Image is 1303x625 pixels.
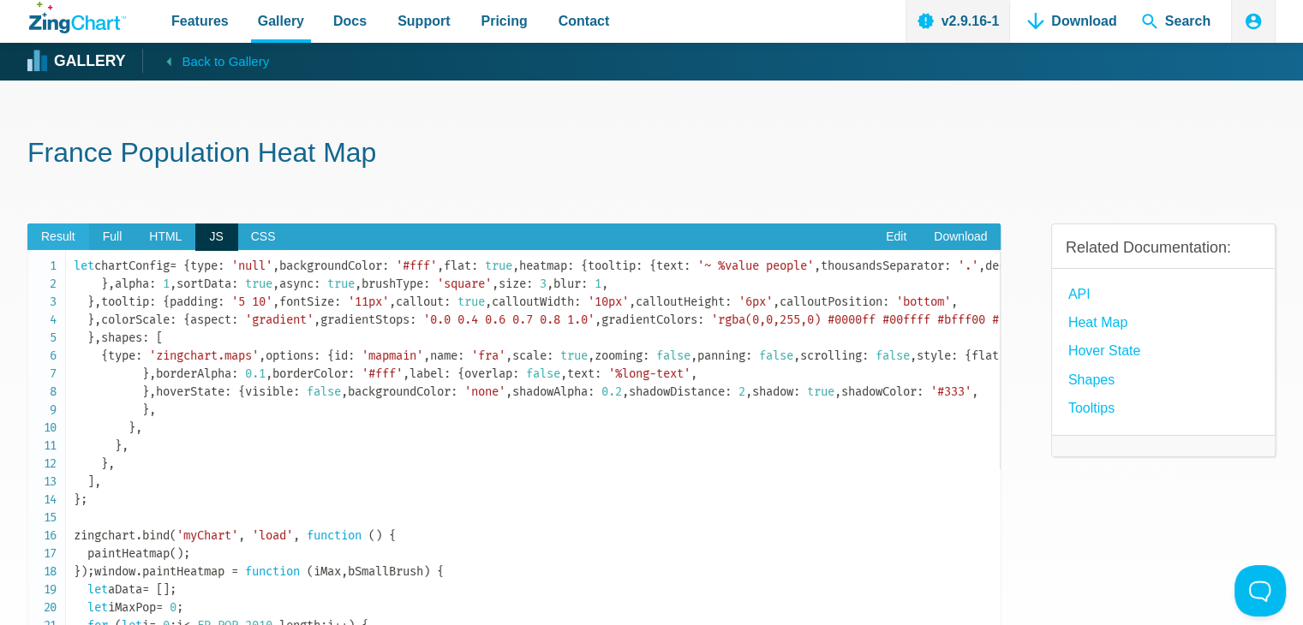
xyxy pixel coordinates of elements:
span: { [238,384,245,399]
span: , [259,348,266,363]
span: , [149,366,156,381]
span: : [512,366,519,381]
span: : [409,312,416,327]
span: { [965,348,971,363]
h1: France Population Heat Map [27,135,1276,174]
span: , [834,384,841,399]
span: : [231,277,238,291]
span: : [218,295,224,309]
span: Back to Gallery [182,51,269,73]
span: true [457,295,485,309]
span: : [697,312,704,327]
span: : [793,384,800,399]
span: { [163,295,170,309]
strong: Gallery [54,54,125,69]
span: , [149,402,156,417]
span: : [218,259,224,273]
span: } [101,277,108,291]
span: { [183,259,190,273]
span: , [690,366,697,381]
span: : [293,384,300,399]
span: 'fra' [471,348,505,363]
span: , [622,384,629,399]
span: : [725,384,732,399]
span: , [122,438,129,453]
span: , [588,348,595,363]
span: : [135,348,142,363]
a: Gallery [29,49,125,74]
span: } [142,366,149,381]
span: '#333' [930,384,971,399]
span: { [389,528,396,543]
span: : [348,348,355,363]
span: '5 10' [231,295,272,309]
span: false [759,348,793,363]
span: , [505,384,512,399]
span: HTML [135,223,195,251]
span: Gallery [258,9,304,33]
span: true [327,277,355,291]
span: . [135,564,142,579]
span: 'load' [252,528,293,543]
span: , [560,366,567,381]
span: zingchart [74,528,135,543]
span: : [725,295,732,309]
span: , [266,366,272,381]
span: false [656,348,690,363]
span: , [601,277,608,291]
span: } [87,312,94,327]
span: , [238,528,245,543]
span: , [314,312,320,327]
span: : [170,312,176,327]
span: ; [170,582,176,597]
span: 'bottom' [896,295,951,309]
a: Heat Map [1068,311,1127,334]
span: false [526,366,560,381]
span: : [643,348,649,363]
span: , [293,528,300,543]
span: : [882,295,889,309]
span: 'none' [464,384,505,399]
span: , [978,259,985,273]
span: '10px' [588,295,629,309]
span: : [636,259,643,273]
span: ( [170,528,176,543]
iframe: Toggle Customer Support [1234,565,1286,616]
span: 'rgba(0,0,255,0) #0000ff #00ffff #bfff00 #ffff00 #ff0000' [711,312,1102,327]
span: JS [195,223,236,251]
span: , [272,277,279,291]
span: : [224,384,231,399]
h3: Related Documentation: [1066,238,1261,258]
span: '6px' [738,295,773,309]
span: , [595,312,601,327]
a: ZingChart Logo. Click to return to the homepage [29,2,126,33]
span: , [437,259,444,273]
span: , [971,384,978,399]
span: function [245,564,300,579]
span: ; [87,564,94,579]
span: ; [183,546,190,561]
span: 'square' [437,277,492,291]
span: : [547,348,553,363]
span: : [999,348,1006,363]
span: : [944,259,951,273]
span: ) [423,564,430,579]
span: ) [81,564,87,579]
span: : [684,259,690,273]
span: 0.1 [245,366,266,381]
span: { [581,259,588,273]
span: , [629,295,636,309]
span: , [910,348,917,363]
span: = [142,582,149,597]
a: Shapes [1068,368,1115,391]
span: : [382,259,389,273]
span: : [471,259,478,273]
span: : [862,348,869,363]
span: : [526,277,533,291]
span: , [149,384,156,399]
span: bind [142,528,170,543]
span: Support [397,9,450,33]
span: { [457,366,464,381]
span: 'zingchart.maps' [149,348,259,363]
span: paintHeatmap [87,546,170,561]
